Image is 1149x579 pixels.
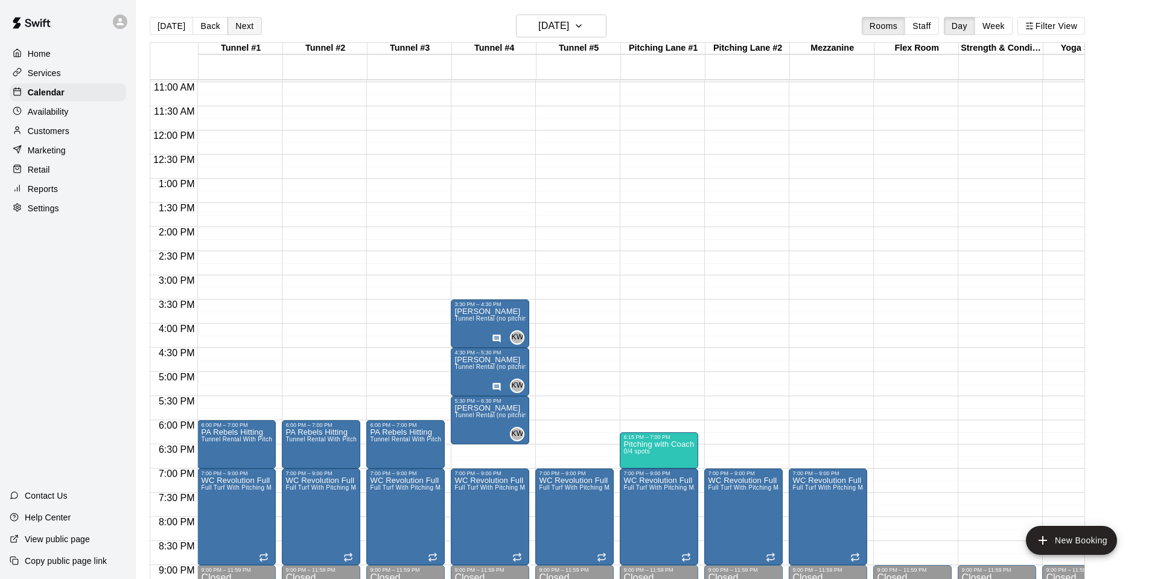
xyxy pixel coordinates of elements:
span: Kevin Wood [515,330,524,345]
div: 7:00 PM – 9:00 PM [201,470,272,476]
span: KW [511,331,523,344]
div: Tunnel #5 [536,43,621,54]
span: Recurring event [681,552,691,562]
span: 6:30 PM [156,444,198,455]
button: Filter View [1017,17,1085,35]
span: Kevin Wood [515,379,524,393]
span: 11:00 AM [151,82,198,92]
span: KW [511,380,523,392]
div: Tunnel #3 [368,43,452,54]
span: 3:00 PM [156,275,198,286]
div: 4:30 PM – 5:30 PM [454,350,526,356]
button: Next [228,17,261,35]
div: 7:00 PM – 9:00 PM: WC Revolution Full Turf [789,469,867,565]
span: 4:00 PM [156,324,198,334]
button: Staff [905,17,939,35]
span: 12:00 PM [150,130,197,141]
span: 2:30 PM [156,251,198,261]
div: Pitching Lane #1 [621,43,705,54]
div: 9:00 PM – 11:59 PM [370,567,441,573]
span: 2:00 PM [156,227,198,237]
span: Full Turf With Pitching Machines [285,484,378,491]
div: 6:15 PM – 7:00 PM [623,434,695,440]
div: Yoga Studio [1043,43,1128,54]
div: 9:00 PM – 11:59 PM [539,567,610,573]
div: Kevin Wood [510,427,524,441]
div: 7:00 PM – 9:00 PM: WC Revolution Full Turf [535,469,614,565]
div: 5:30 PM – 6:30 PM: Kevin Wood [451,396,529,444]
span: Recurring event [850,552,860,562]
div: 4:30 PM – 5:30 PM: Kevin Wood [451,348,529,396]
span: Tunnel Rental With Pitching Machine [370,436,476,443]
div: 7:00 PM – 9:00 PM [539,470,610,476]
div: 6:00 PM – 7:00 PM [201,422,272,428]
svg: Has notes [492,382,501,392]
div: 9:00 PM – 11:59 PM [454,567,526,573]
div: 7:00 PM – 9:00 PM [708,470,779,476]
div: 7:00 PM – 9:00 PM [370,470,441,476]
span: 7:00 PM [156,469,198,479]
p: Home [28,48,51,60]
button: Back [193,17,228,35]
div: Tunnel #1 [199,43,283,54]
button: Rooms [862,17,905,35]
div: Kevin Wood [510,330,524,345]
button: [DATE] [150,17,193,35]
div: 3:30 PM – 4:30 PM: Kevin Wood [451,299,529,348]
div: 7:00 PM – 9:00 PM: WC Revolution Full Turf [197,469,276,565]
span: 11:30 AM [151,106,198,117]
div: 6:15 PM – 7:00 PM: Pitching with Coach ARod: 45 Minute Semi-Private (9U-12U) [620,432,698,469]
div: Marketing [10,141,126,159]
p: Services [28,67,61,79]
div: 6:00 PM – 7:00 PM: PA Rebels Hitting [282,420,360,469]
div: 3:30 PM – 4:30 PM [454,301,526,307]
p: Calendar [28,86,65,98]
div: 9:00 PM – 11:59 PM [285,567,357,573]
p: Marketing [28,144,66,156]
div: 9:00 PM – 11:59 PM [877,567,948,573]
p: Copy public page link [25,555,107,567]
button: [DATE] [516,14,606,37]
div: 7:00 PM – 9:00 PM: WC Revolution Full Turf [620,469,698,565]
p: Reports [28,183,58,195]
p: Help Center [25,511,71,523]
div: 7:00 PM – 9:00 PM [454,470,526,476]
div: Flex Room [874,43,959,54]
div: Customers [10,122,126,140]
div: 7:00 PM – 9:00 PM: WC Revolution Full Turf [704,469,783,565]
span: Tunnel Rental With Pitching Machine [201,436,307,443]
span: 1:30 PM [156,203,198,213]
span: 5:00 PM [156,372,198,382]
span: Tunnel Rental (no pitching machine) [454,412,558,418]
button: Day [944,17,975,35]
span: Full Turf With Pitching Machines [454,484,547,491]
span: Recurring event [428,552,438,562]
p: Retail [28,164,50,176]
span: Recurring event [597,552,606,562]
span: 3:30 PM [156,299,198,310]
span: 8:30 PM [156,541,198,551]
a: Retail [10,161,126,179]
div: 7:00 PM – 9:00 PM: WC Revolution Full Turf [282,469,360,565]
span: Tunnel Rental (no pitching machine) [454,363,558,370]
div: 9:00 PM – 11:59 PM [623,567,695,573]
span: Recurring event [343,552,353,562]
p: Contact Us [25,490,68,502]
span: 6:00 PM [156,420,198,430]
span: 5:30 PM [156,396,198,406]
div: Mezzanine [790,43,874,54]
div: Settings [10,199,126,217]
button: Week [975,17,1013,35]
div: 7:00 PM – 9:00 PM: WC Revolution Full Turf [451,469,529,565]
div: Tunnel #4 [452,43,536,54]
div: Tunnel #2 [283,43,368,54]
div: Kevin Wood [510,379,524,393]
div: 6:00 PM – 7:00 PM: PA Rebels Hitting [366,420,445,469]
span: 12:30 PM [150,155,197,165]
span: Full Turf With Pitching Machines [623,484,716,491]
button: add [1026,526,1117,555]
div: 9:00 PM – 11:59 PM [1046,567,1117,573]
a: Reports [10,180,126,198]
div: 9:00 PM – 11:59 PM [961,567,1033,573]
